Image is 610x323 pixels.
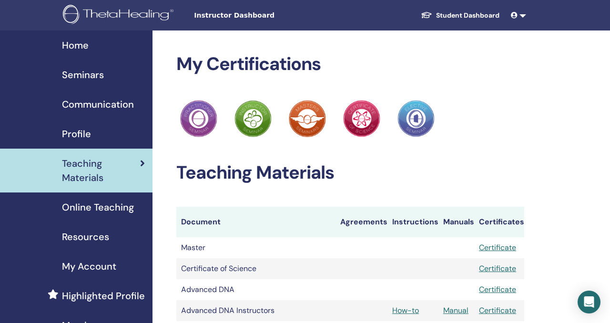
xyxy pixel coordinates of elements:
[62,156,140,185] span: Teaching Materials
[479,263,516,273] a: Certificate
[62,127,91,141] span: Profile
[176,53,524,75] h2: My Certifications
[62,289,145,303] span: Highlighted Profile
[335,207,387,237] th: Agreements
[474,207,524,237] th: Certificates
[397,100,435,137] img: Practitioner
[62,200,134,214] span: Online Teaching
[176,237,335,258] td: Master
[479,305,516,315] a: Certificate
[392,305,419,315] a: How-to
[438,207,474,237] th: Manuals
[387,207,438,237] th: Instructions
[421,11,432,19] img: graduation-cap-white.svg
[62,230,109,244] span: Resources
[176,162,524,184] h2: Teaching Materials
[63,5,177,26] img: logo.png
[289,100,326,137] img: Practitioner
[479,242,516,252] a: Certificate
[443,305,468,315] a: Manual
[62,259,116,273] span: My Account
[578,291,600,313] div: Open Intercom Messenger
[479,284,516,294] a: Certificate
[180,100,217,137] img: Practitioner
[194,10,337,20] span: Instructor Dashboard
[176,300,335,321] td: Advanced DNA Instructors
[62,38,89,52] span: Home
[413,7,507,24] a: Student Dashboard
[176,279,335,300] td: Advanced DNA
[176,258,335,279] td: Certificate of Science
[234,100,272,137] img: Practitioner
[343,100,380,137] img: Practitioner
[62,97,134,111] span: Communication
[176,207,335,237] th: Document
[62,68,104,82] span: Seminars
